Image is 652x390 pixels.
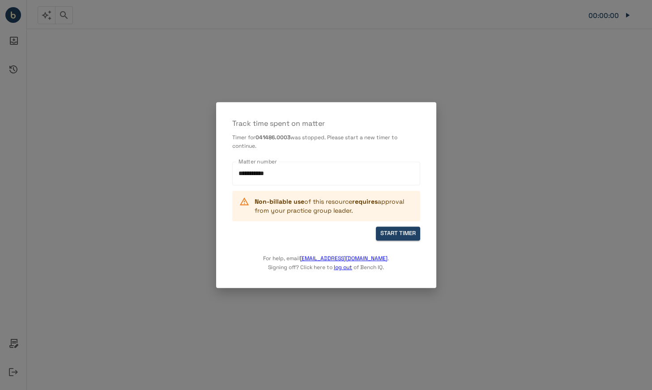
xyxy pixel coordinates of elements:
b: requires [352,198,378,206]
b: 041486.0003 [256,134,290,141]
div: of this resource approval from your practice group leader. [255,194,413,219]
a: [EMAIL_ADDRESS][DOMAIN_NAME] [300,255,388,262]
b: Non-billable use [255,198,304,206]
span: was stopped. Please start a new timer to continue. [232,134,397,150]
p: Track time spent on matter [232,118,420,129]
a: log out [334,264,352,271]
p: For help, email . Signing off? Click here to of Bench IQ. [263,240,389,272]
span: Timer for [232,134,256,141]
button: START TIMER [376,227,420,241]
label: Matter number [239,158,277,165]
